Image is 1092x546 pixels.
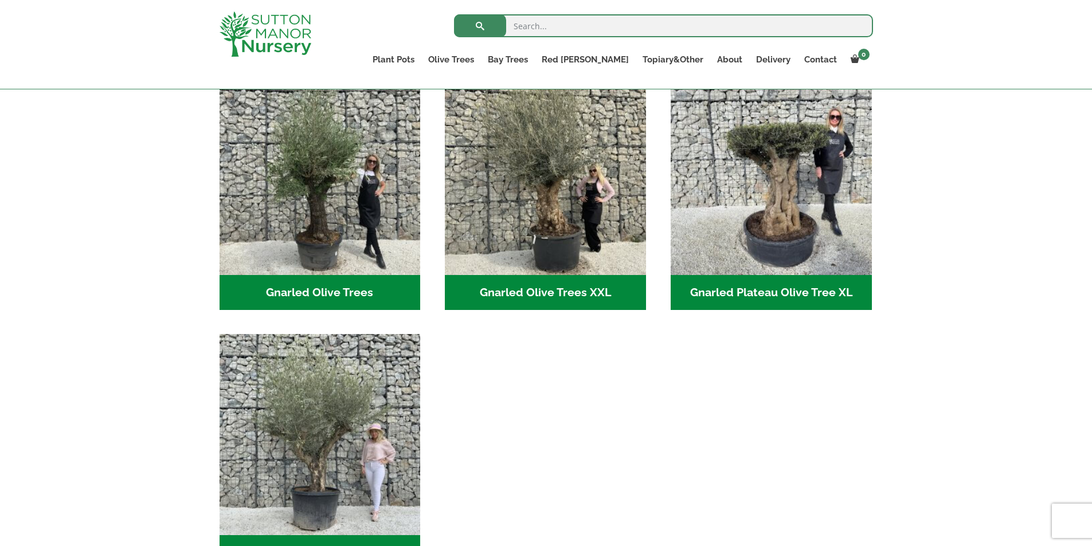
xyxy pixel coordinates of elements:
[858,49,870,60] span: 0
[220,74,421,275] img: Gnarled Olive Trees
[220,74,421,310] a: Visit product category Gnarled Olive Trees
[220,11,311,57] img: logo
[220,275,421,311] h2: Gnarled Olive Trees
[749,52,797,68] a: Delivery
[671,74,872,310] a: Visit product category Gnarled Plateau Olive Tree XL
[481,52,535,68] a: Bay Trees
[671,74,872,275] img: Gnarled Plateau Olive Tree XL
[535,52,636,68] a: Red [PERSON_NAME]
[421,52,481,68] a: Olive Trees
[454,14,873,37] input: Search...
[445,74,646,310] a: Visit product category Gnarled Olive Trees XXL
[445,275,646,311] h2: Gnarled Olive Trees XXL
[636,52,710,68] a: Topiary&Other
[220,334,421,535] img: Gnarled Multi Stem Olives
[671,275,872,311] h2: Gnarled Plateau Olive Tree XL
[797,52,844,68] a: Contact
[710,52,749,68] a: About
[445,74,646,275] img: Gnarled Olive Trees XXL
[844,52,873,68] a: 0
[366,52,421,68] a: Plant Pots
